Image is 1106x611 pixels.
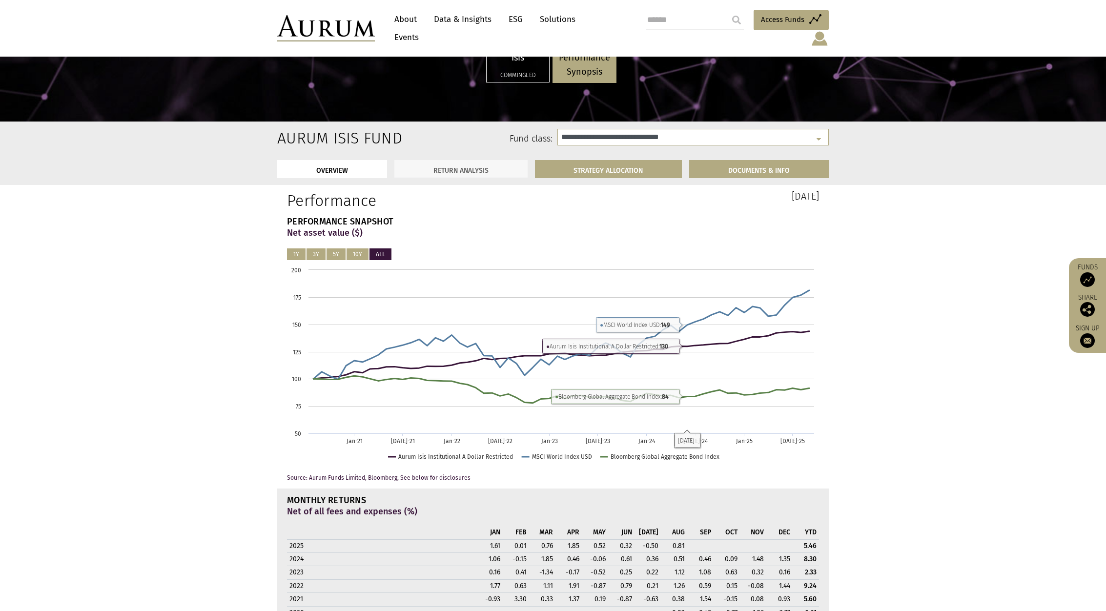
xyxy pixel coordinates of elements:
tspan: 84 [662,393,669,400]
strong: 2.33 [805,568,817,576]
th: MAR [529,526,555,539]
td: 1.35 [766,553,793,566]
a: Funds [1074,263,1101,287]
td: 1.91 [555,579,582,592]
tspan: 149 [660,322,670,328]
td: 0.76 [529,539,555,552]
td: -0.52 [582,566,608,579]
td: -0.08 [740,579,766,592]
th: FEB [503,526,529,539]
th: 2023 [287,566,476,579]
td: -0.87 [608,593,635,606]
td: 1.48 [740,553,766,566]
img: account-icon.svg [811,30,829,47]
td: 0.19 [582,593,608,606]
td: 0.81 [661,539,687,552]
td: 1.85 [529,553,555,566]
th: JAN [476,526,503,539]
td: -0.63 [635,593,661,606]
strong: 5.60 [804,595,817,603]
td: -0.50 [635,539,661,552]
strong: Net asset value ($) [287,227,363,238]
text: Aurum Isis Institutional A Dollar Restricted: [546,343,668,350]
th: 2022 [287,579,476,592]
img: Share this post [1080,302,1095,317]
tspan: ● [555,393,558,400]
td: 0.46 [687,553,714,566]
th: JUN [608,526,635,539]
td: 1.54 [687,593,714,606]
td: 1.08 [687,566,714,579]
text: 175 [293,294,301,301]
td: 0.16 [476,566,503,579]
text: MSCI World Index USD [532,453,592,460]
td: 0.59 [687,579,714,592]
h1: Performance [287,191,546,210]
a: Events [389,28,419,46]
th: APR [555,526,582,539]
td: -0.15 [714,593,740,606]
td: 1.85 [555,539,582,552]
td: -0.93 [476,593,503,606]
td: -1.34 [529,566,555,579]
th: 2025 [287,539,476,552]
th: AUG [661,526,687,539]
td: 0.38 [661,593,687,606]
label: Fund class: [371,133,553,145]
p: Isis [493,51,543,65]
td: 0.79 [608,579,635,592]
td: 0.25 [608,566,635,579]
td: 1.12 [661,566,687,579]
strong: 5.46 [804,542,817,550]
text: 50 [295,430,301,437]
text: [DATE] [678,437,695,444]
text: [DATE]-21 [391,438,415,445]
text: [DATE]-23 [586,438,610,445]
td: 0.51 [661,553,687,566]
th: [DATE] [635,526,661,539]
tspan: ● [546,343,550,350]
th: MAY [582,526,608,539]
td: 0.61 [608,553,635,566]
a: Data & Insights [429,10,496,28]
th: DEC [766,526,793,539]
img: Sign up to our newsletter [1080,333,1095,348]
td: 0.46 [555,553,582,566]
strong: MONTHLY RETURNS [287,495,366,506]
th: SEP [687,526,714,539]
text: 125 [293,349,301,356]
th: OCT [714,526,740,539]
text: Jan-22 [444,438,460,445]
td: 0.93 [766,593,793,606]
a: Access Funds [754,10,829,30]
img: Aurum [277,15,375,41]
th: 2024 [287,553,476,566]
td: 1.77 [476,579,503,592]
strong: 9.24 [804,582,817,590]
strong: Net of all fees and expenses (%) [287,506,417,517]
td: 0.08 [740,593,766,606]
th: NOV [740,526,766,539]
button: ALL [369,248,391,260]
td: 0.32 [740,566,766,579]
a: RETURN ANALYSIS [394,160,528,178]
text: [DATE]-22 [488,438,512,445]
text: Jan-24 [638,438,655,445]
h2: Aurum Isis Fund [277,129,357,147]
text: 200 [291,267,301,274]
td: 0.32 [608,539,635,552]
h3: [DATE] [560,191,819,201]
text: Jan-23 [541,438,558,445]
td: 1.11 [529,579,555,592]
a: STRATEGY ALLOCATION [535,160,682,178]
td: 0.01 [503,539,529,552]
text: MSCI World Index USD: [600,322,670,328]
td: 0.52 [582,539,608,552]
td: 0.33 [529,593,555,606]
text: 75 [296,403,301,410]
text: 150 [292,322,301,328]
strong: PERFORMANCE SNAPSHOT [287,216,393,227]
td: -0.87 [582,579,608,592]
text: 100 [292,376,301,383]
td: 0.15 [714,579,740,592]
